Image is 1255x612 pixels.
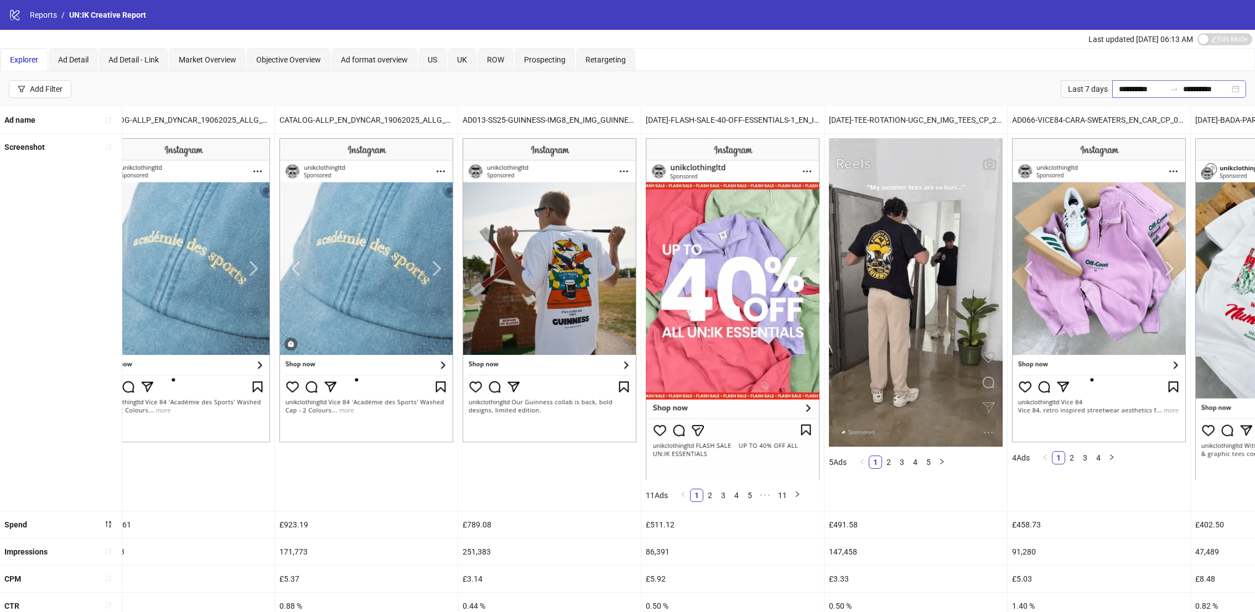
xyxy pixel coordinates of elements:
[458,538,641,565] div: 251,383
[1042,454,1049,461] span: left
[824,538,1007,565] div: 147,458
[938,458,945,465] span: right
[463,138,636,442] img: Screenshot 120230076102700356
[30,85,63,93] div: Add Filter
[744,489,756,501] a: 5
[4,547,48,556] b: Impressions
[824,566,1007,592] div: £3.33
[909,456,922,469] li: 4
[677,489,690,502] button: left
[4,143,45,151] b: Screenshot
[730,489,743,502] li: 4
[1061,80,1112,98] div: Last 7 days
[869,456,881,468] a: 1
[275,107,458,133] div: CATALOG-ALLP_EN_DYNCAR_19062025_ALLG_CC_SC3_None_RET
[1065,451,1078,464] li: 2
[4,520,27,529] b: Spend
[524,55,566,64] span: Prospecting
[1066,452,1078,464] a: 2
[1088,35,1193,44] span: Last updated [DATE] 06:13 AM
[774,489,791,502] li: 11
[179,55,236,64] span: Market Overview
[1012,453,1030,462] span: 4 Ads
[1008,511,1190,538] div: £458.73
[1008,107,1190,133] div: AD066-VICE84-CARA-SWEATERS_EN_CAR_CP_03072025_M_CC_SC4_USP14_Bestseller
[855,456,869,469] li: Previous Page
[883,456,895,468] a: 2
[275,566,458,592] div: £5.37
[1105,451,1118,464] button: right
[1052,451,1065,464] li: 1
[641,511,824,538] div: £511.12
[1092,451,1105,464] li: 4
[717,489,729,501] a: 3
[1039,451,1052,464] button: left
[1012,138,1186,442] img: Screenshot 120230595530490356
[92,538,274,565] div: 225,253
[105,547,112,555] span: sort-ascending
[859,458,865,465] span: left
[279,138,453,442] img: Screenshot 120226630936760356
[677,489,690,502] li: Previous Page
[1170,85,1179,93] span: to
[756,489,774,502] span: •••
[428,55,437,64] span: US
[1078,451,1092,464] li: 3
[341,55,408,64] span: Ad format overview
[1170,85,1179,93] span: swap-right
[58,55,89,64] span: Ad Detail
[585,55,626,64] span: Retargeting
[855,456,869,469] button: left
[1008,538,1190,565] div: 91,280
[1008,566,1190,592] div: £5.03
[869,456,882,469] li: 1
[18,85,25,93] span: filter
[1052,452,1065,464] a: 1
[824,511,1007,538] div: £491.58
[69,11,146,19] span: UN:IK Creative Report
[92,511,274,538] div: £1,043.61
[935,456,948,469] button: right
[458,511,641,538] div: £789.08
[641,566,824,592] div: £5.92
[10,55,38,64] span: Explorer
[791,489,804,502] button: right
[717,489,730,502] li: 3
[646,491,668,500] span: 11 Ads
[775,489,790,501] a: 11
[691,489,703,501] a: 1
[61,9,65,21] li: /
[105,143,112,151] span: sort-ascending
[1039,451,1052,464] li: Previous Page
[824,107,1007,133] div: [DATE]-TEE-ROTATION-UGC_EN_IMG_TEES_CP_23072025_ALLG_CC_SC13_None__
[641,107,824,133] div: [DATE]-FLASH-SALE-40-OFF-ESSENTIALS-1_EN_IMG_ALL_SP_02092025_ALLG_CC_SC1_None__
[4,601,19,610] b: CTR
[275,511,458,538] div: £923.19
[92,107,274,133] div: CATALOG-ALLP_EN_DYNCAR_19062025_ALLG_CC_SC3_None_PRO_
[1105,451,1118,464] li: Next Page
[743,489,756,502] li: 5
[457,55,467,64] span: UK
[680,491,687,498] span: left
[487,55,504,64] span: ROW
[690,489,703,502] li: 1
[108,55,159,64] span: Ad Detail - Link
[458,107,641,133] div: AD013-SS25-GUINNESS-IMG8_EN_IMG_GUINNESS_CP_03062025_M_CC_SC24_None__ – Copy
[9,80,71,98] button: Add Filter
[895,456,909,469] li: 3
[829,138,1003,447] img: Screenshot 120231296429950356
[105,116,112,124] span: sort-ascending
[1108,454,1115,461] span: right
[922,456,935,468] a: 5
[935,456,948,469] li: Next Page
[96,138,270,442] img: Screenshot 120226629577430356
[730,489,743,501] a: 4
[703,489,717,502] li: 2
[704,489,716,501] a: 2
[4,574,21,583] b: CPM
[105,574,112,582] span: sort-ascending
[756,489,774,502] li: Next 5 Pages
[275,538,458,565] div: 171,773
[922,456,935,469] li: 5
